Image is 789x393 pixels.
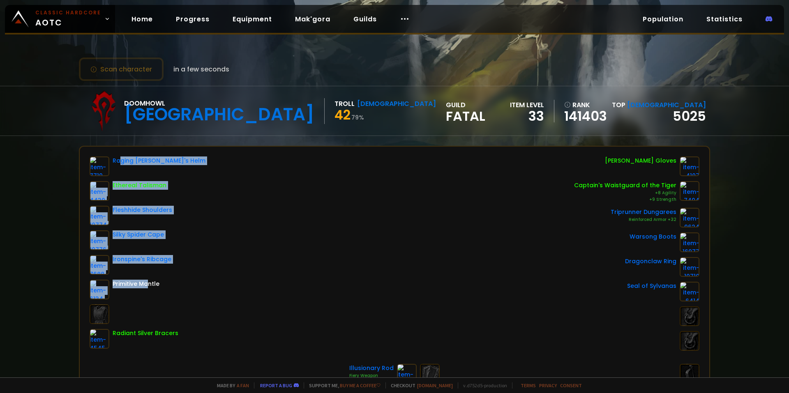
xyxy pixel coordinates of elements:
[574,190,676,196] div: +8 Agility
[385,382,453,388] span: Checkout
[636,11,690,28] a: Population
[124,98,314,108] div: Doomhowl
[79,57,164,81] button: Scan character
[510,100,544,110] div: item level
[357,99,436,109] div: [DEMOGRAPHIC_DATA]
[627,100,706,110] span: [DEMOGRAPHIC_DATA]
[521,382,536,388] a: Terms
[125,11,159,28] a: Home
[397,364,417,384] img: item-7713
[288,11,337,28] a: Mak'gora
[113,206,172,214] div: Fleshhide Shoulders
[560,382,582,388] a: Consent
[680,282,699,301] img: item-6414
[169,11,216,28] a: Progress
[625,257,676,266] div: Dragonclaw Ring
[335,99,355,109] div: Troll
[673,107,706,125] a: 5025
[700,11,749,28] a: Statistics
[340,382,381,388] a: Buy me a coffee
[539,382,557,388] a: Privacy
[510,110,544,122] div: 33
[335,106,351,124] span: 42
[113,329,178,338] div: Radiant Silver Bracers
[113,255,171,264] div: Ironspine's Ribcage
[611,208,676,216] div: Triprunner Dungarees
[680,232,699,252] img: item-16977
[226,11,279,28] a: Equipment
[260,382,292,388] a: Report a bug
[446,100,485,122] div: guild
[113,156,205,165] div: Raging [PERSON_NAME]'s Helm
[349,364,394,372] div: Illusionary Rod
[90,156,109,176] img: item-7719
[680,208,699,228] img: item-9624
[90,206,109,225] img: item-10774
[627,282,676,290] div: Seal of Sylvanas
[605,156,676,165] div: [PERSON_NAME] Gloves
[564,100,607,110] div: rank
[90,255,109,275] img: item-7688
[113,280,159,288] div: Primitive Mantle
[351,113,364,122] small: 79 %
[124,108,314,121] div: [GEOGRAPHIC_DATA]
[90,329,109,349] img: item-4545
[35,9,101,29] span: AOTC
[90,181,109,201] img: item-4430
[612,100,706,110] div: Top
[574,181,676,190] div: Captain's Waistguard of the Tiger
[35,9,101,16] small: Classic Hardcore
[113,230,164,239] div: Silky Spider Cape
[212,382,249,388] span: Made by
[680,257,699,277] img: item-10710
[90,280,109,299] img: item-6134
[574,196,676,203] div: +9 Strength
[446,110,485,122] span: Fatal
[237,382,249,388] a: a fan
[630,232,676,241] div: Warsong Boots
[611,216,676,223] div: Reinforced Armor +32
[173,64,229,74] span: in a few seconds
[304,382,381,388] span: Support me,
[349,372,394,379] div: Fiery Weapon
[5,5,115,33] a: Classic HardcoreAOTC
[90,230,109,250] img: item-10776
[458,382,507,388] span: v. d752d5 - production
[113,181,166,190] div: Ethereal Talisman
[564,110,607,122] a: 141403
[680,156,699,176] img: item-4107
[417,382,453,388] a: [DOMAIN_NAME]
[680,181,699,201] img: item-7494
[347,11,383,28] a: Guilds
